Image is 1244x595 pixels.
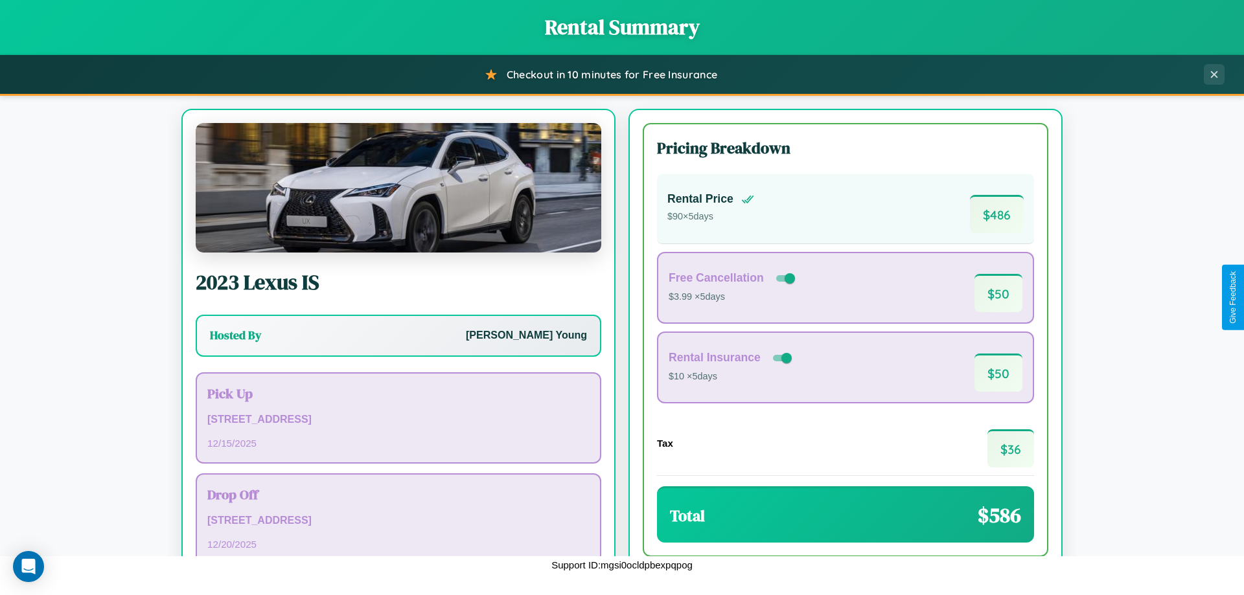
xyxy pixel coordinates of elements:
[669,289,798,306] p: $3.99 × 5 days
[13,13,1231,41] h1: Rental Summary
[974,274,1022,312] span: $ 50
[657,137,1034,159] h3: Pricing Breakdown
[970,195,1024,233] span: $ 486
[207,410,590,429] p: [STREET_ADDRESS]
[207,485,590,504] h3: Drop Off
[207,434,590,452] p: 12 / 15 / 2025
[13,551,44,582] div: Open Intercom Messenger
[196,123,601,253] img: Lexus IS
[669,271,764,285] h4: Free Cancellation
[657,438,673,449] h4: Tax
[667,192,733,206] h4: Rental Price
[974,354,1022,392] span: $ 50
[1228,271,1238,324] div: Give Feedback
[210,328,261,343] h3: Hosted By
[667,208,754,225] p: $ 90 × 5 days
[670,505,705,526] h3: Total
[978,501,1021,530] span: $ 586
[669,368,794,385] p: $10 × 5 days
[207,384,590,403] h3: Pick Up
[551,556,693,574] p: Support ID: mgsi0ocldpbexpqpog
[507,68,717,81] span: Checkout in 10 minutes for Free Insurance
[207,511,590,530] p: [STREET_ADDRESS]
[466,326,587,345] p: [PERSON_NAME] Young
[196,268,601,297] h2: 2023 Lexus IS
[987,429,1034,467] span: $ 36
[669,351,761,365] h4: Rental Insurance
[207,535,590,553] p: 12 / 20 / 2025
